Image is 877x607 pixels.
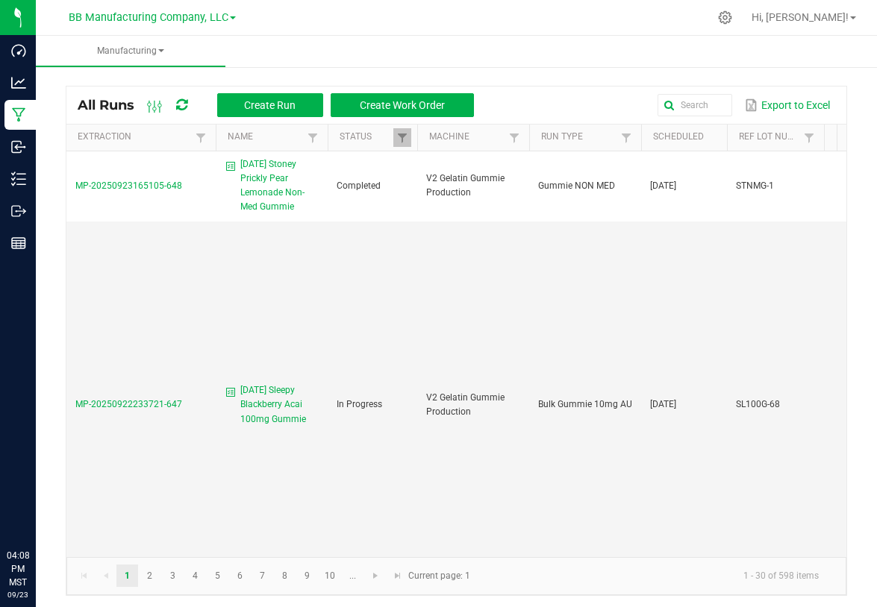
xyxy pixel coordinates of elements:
[78,131,191,143] a: ExtractionSortable
[7,589,29,600] p: 09/23
[617,128,635,147] a: Filter
[393,128,411,147] a: Filter
[69,11,228,24] span: BB Manufacturing Company, LLC
[139,564,160,587] a: Page 2
[11,236,26,251] inline-svg: Reports
[162,564,184,587] a: Page 3
[240,383,319,427] span: [DATE] Sleepy Blackberry Acai 100mg Gummie
[736,399,780,409] span: SL100G-68
[274,564,296,587] a: Page 8
[331,93,474,117] button: Create Work Order
[658,94,732,116] input: Search
[392,570,404,582] span: Go to the last page
[244,99,296,111] span: Create Run
[11,204,26,218] inline-svg: Outbound
[429,131,505,143] a: MachineSortable
[296,564,318,587] a: Page 9
[342,564,363,587] a: Page 11
[116,564,138,587] a: Page 1
[75,180,182,191] span: MP-20250923165105-648
[11,43,26,58] inline-svg: Dashboard
[304,128,322,147] a: Filter
[192,128,210,147] a: Filter
[217,93,323,117] button: Create Run
[426,173,505,198] span: V2 Gelatin Gummie Production
[426,392,505,417] span: V2 Gelatin Gummie Production
[11,172,26,186] inline-svg: Inventory
[650,399,676,409] span: [DATE]
[36,45,225,57] span: Manufacturing
[538,180,615,191] span: Gummie NON MED
[337,399,382,409] span: In Progress
[11,107,26,122] inline-svg: Manufacturing
[36,36,225,67] a: Manufacturing
[207,564,228,587] a: Page 5
[184,564,206,587] a: Page 4
[360,99,445,111] span: Create Work Order
[387,564,408,587] a: Go to the last page
[229,564,251,587] a: Page 6
[369,570,381,582] span: Go to the next page
[716,10,734,25] div: Manage settings
[340,131,393,143] a: StatusSortable
[252,564,273,587] a: Page 7
[319,564,341,587] a: Page 10
[741,92,834,118] button: Export to Excel
[75,399,182,409] span: MP-20250922233721-647
[736,180,774,191] span: STNMG-1
[240,157,319,215] span: [DATE] Stoney Prickly Pear Lemonade Non-Med Gummie
[11,139,26,154] inline-svg: Inbound
[365,564,387,587] a: Go to the next page
[800,128,818,147] a: Filter
[653,131,721,143] a: ScheduledSortable
[739,131,799,143] a: Ref Lot NumberSortable
[337,180,381,191] span: Completed
[505,128,523,147] a: Filter
[7,549,29,589] p: 04:08 PM MST
[752,11,849,23] span: Hi, [PERSON_NAME]!
[479,564,831,588] kendo-pager-info: 1 - 30 of 598 items
[650,180,676,191] span: [DATE]
[78,92,485,118] div: All Runs
[15,488,60,532] iframe: Resource center
[66,557,846,595] kendo-pager: Current page: 1
[538,399,632,409] span: Bulk Gummie 10mg AU
[11,75,26,90] inline-svg: Analytics
[228,131,303,143] a: NameSortable
[541,131,617,143] a: Run TypeSortable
